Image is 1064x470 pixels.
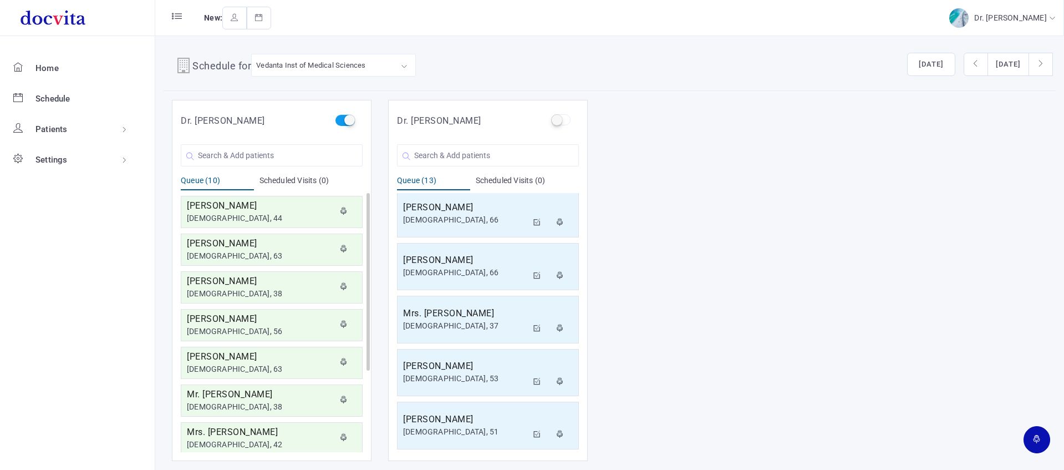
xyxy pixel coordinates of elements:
[204,13,222,22] span: New:
[35,63,59,73] span: Home
[403,373,527,385] div: [DEMOGRAPHIC_DATA], 53
[187,326,334,337] div: [DEMOGRAPHIC_DATA], 56
[403,201,527,214] h5: [PERSON_NAME]
[35,124,68,134] span: Patients
[35,155,68,165] span: Settings
[187,312,334,326] h5: [PERSON_NAME]
[397,144,579,166] input: Search & Add patients
[403,413,527,426] h5: [PERSON_NAME]
[403,214,527,226] div: [DEMOGRAPHIC_DATA], 66
[187,388,334,401] h5: Mr. [PERSON_NAME]
[181,175,254,190] div: Queue (10)
[974,13,1049,22] span: Dr. [PERSON_NAME]
[403,307,527,320] h5: Mrs. [PERSON_NAME]
[187,199,334,213] h5: [PERSON_NAME]
[187,288,334,300] div: [DEMOGRAPHIC_DATA], 38
[187,213,334,224] div: [DEMOGRAPHIC_DATA], 44
[187,275,334,288] h5: [PERSON_NAME]
[187,401,334,413] div: [DEMOGRAPHIC_DATA], 38
[397,175,470,190] div: Queue (13)
[187,350,334,363] h5: [PERSON_NAME]
[476,175,579,190] div: Scheduled Visits (0)
[403,254,527,267] h5: [PERSON_NAME]
[187,363,334,375] div: [DEMOGRAPHIC_DATA], 63
[187,250,334,262] div: [DEMOGRAPHIC_DATA], 63
[403,360,527,373] h5: [PERSON_NAME]
[397,114,481,128] h5: Dr. [PERSON_NAME]
[187,426,334,439] h5: Mrs. [PERSON_NAME]
[403,426,527,438] div: [DEMOGRAPHIC_DATA], 51
[949,8,969,28] img: img-2.jpg
[987,53,1029,76] button: [DATE]
[181,144,363,166] input: Search & Add patients
[181,114,265,128] h5: Dr. [PERSON_NAME]
[403,320,527,332] div: [DEMOGRAPHIC_DATA], 37
[907,53,955,76] button: [DATE]
[192,58,251,76] h4: Schedule for
[35,94,70,104] span: Schedule
[259,175,363,190] div: Scheduled Visits (0)
[187,237,334,250] h5: [PERSON_NAME]
[187,439,334,451] div: [DEMOGRAPHIC_DATA], 42
[403,267,527,279] div: [DEMOGRAPHIC_DATA], 66
[256,59,365,72] div: Vedanta Inst of Medical Sciences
